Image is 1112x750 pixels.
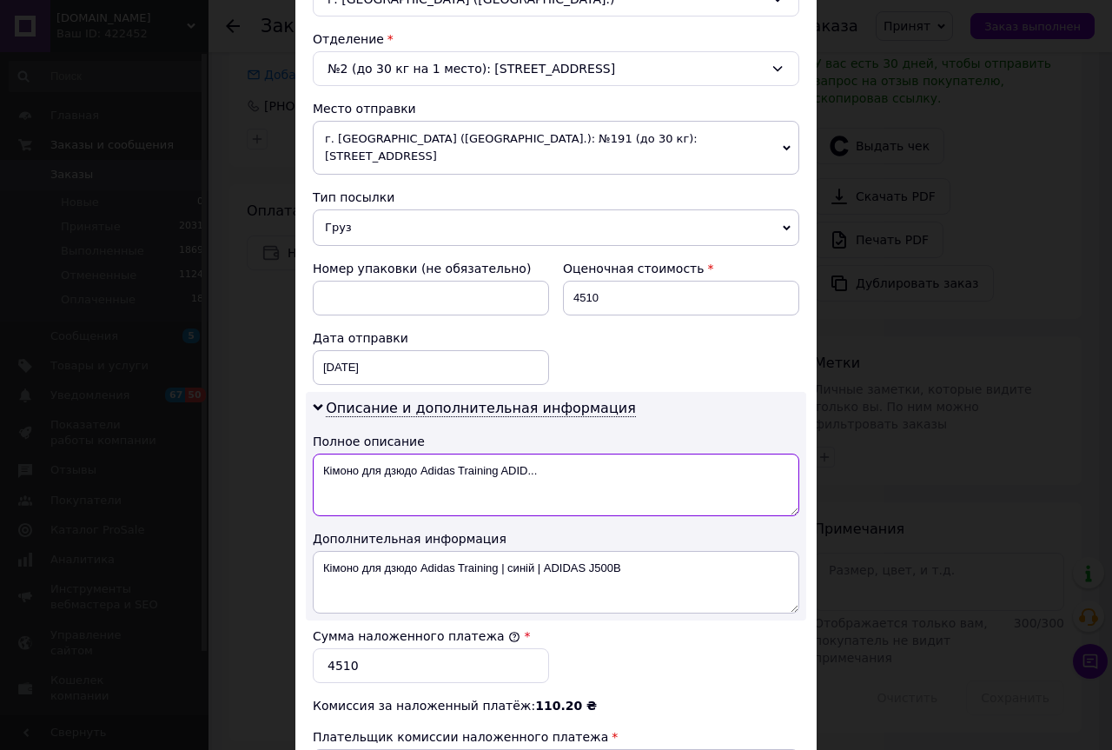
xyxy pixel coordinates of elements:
label: Сумма наложенного платежа [313,629,520,643]
textarea: Кімоно для дзюдо Adidas Training ADID... [313,454,799,516]
span: Место отправки [313,102,416,116]
div: №2 (до 30 кг на 1 место): [STREET_ADDRESS] [313,51,799,86]
textarea: Кімоно для дзюдо Adidas Training | синій | ADIDAS J500B [313,551,799,614]
div: Оценочная стоимость [563,260,799,277]
span: Груз [313,209,799,246]
span: Описание и дополнительная информация [326,400,636,417]
div: Номер упаковки (не обязательно) [313,260,549,277]
span: 110.20 ₴ [535,699,597,713]
div: Комиссия за наложенный платёж: [313,697,799,714]
div: Отделение [313,30,799,48]
span: г. [GEOGRAPHIC_DATA] ([GEOGRAPHIC_DATA].): №191 (до 30 кг): [STREET_ADDRESS] [313,121,799,175]
div: Дополнительная информация [313,530,799,548]
span: Тип посылки [313,190,394,204]
div: Полное описание [313,433,799,450]
div: Дата отправки [313,329,549,347]
span: Плательщик комиссии наложенного платежа [313,730,608,744]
